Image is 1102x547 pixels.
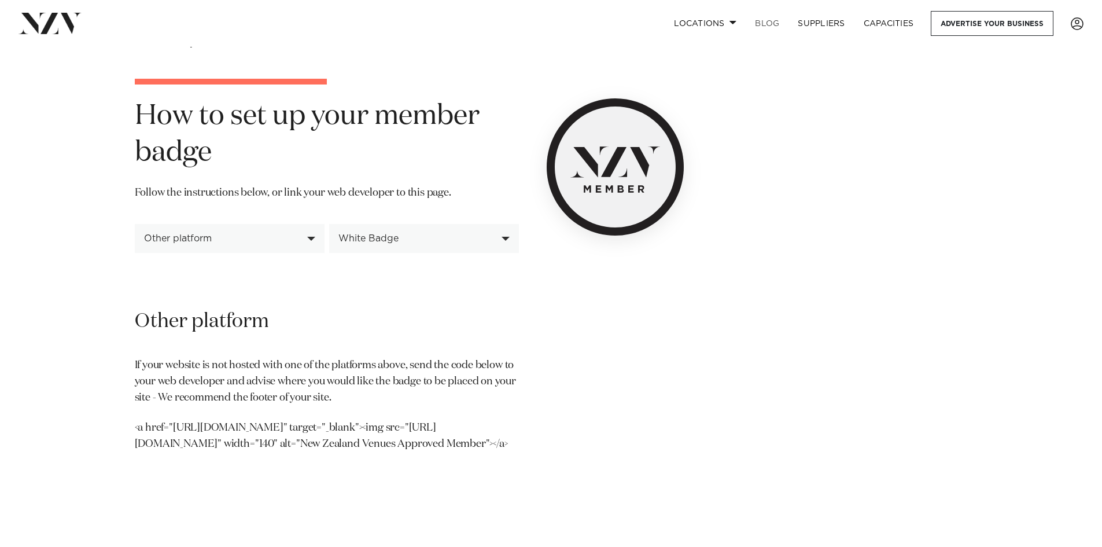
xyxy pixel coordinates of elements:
img: NZV Member Badge [547,98,684,236]
a: Capacities [854,11,923,36]
p: If your website is not hosted with one of the platforms above, send the code below to your web de... [135,358,519,406]
a: Advertise your business [931,11,1053,36]
a: Locations [665,11,746,36]
h1: How to set up your member badge [135,98,519,171]
h2: Other platform [135,309,519,335]
div: Other platform [144,233,303,244]
a: SUPPLIERS [788,11,854,36]
p: <a href="[URL][DOMAIN_NAME]" target="_blank"><img src="[URL][DOMAIN_NAME]" width="140" alt="New Z... [135,420,519,453]
p: Follow the instructions below, or link your web developer to this page. [135,185,519,211]
img: nzv-logo.png [19,13,82,34]
div: White Badge [338,233,497,244]
a: BLOG [746,11,788,36]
